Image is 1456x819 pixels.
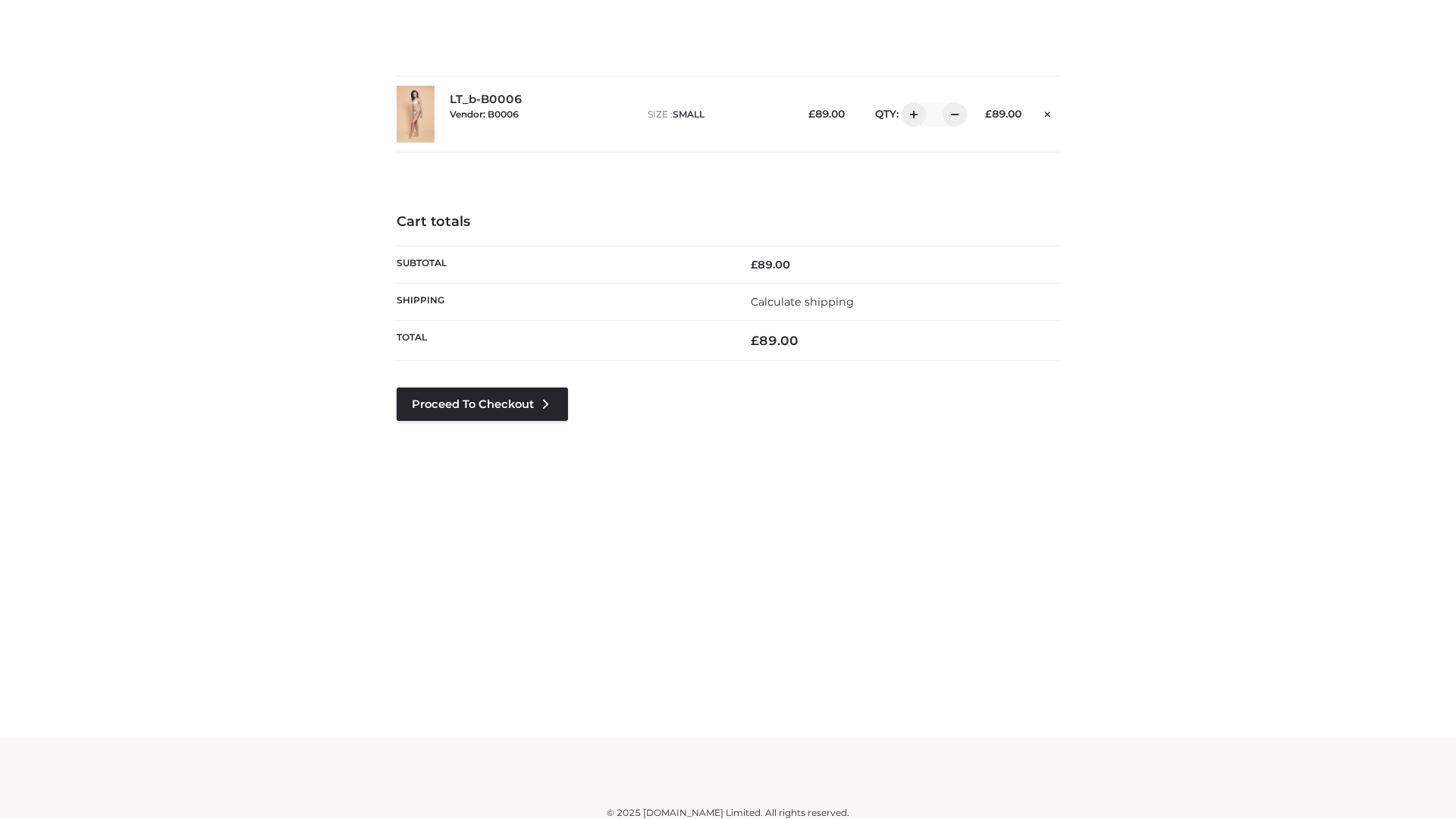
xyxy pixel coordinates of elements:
span: £ [751,333,759,348]
a: Proceed to Checkout [397,388,568,421]
bdi: 89.00 [751,258,790,271]
a: Calculate shipping [751,295,854,309]
h4: Cart totals [397,214,1059,231]
th: Shipping [397,283,728,320]
bdi: 89.00 [808,108,845,120]
th: Subtotal [397,246,728,283]
bdi: 89.00 [985,108,1021,120]
span: £ [808,108,815,120]
span: £ [751,258,758,271]
bdi: 89.00 [751,333,799,348]
a: Remove this item [1037,102,1059,122]
div: QTY: [860,102,962,127]
small: Vendor: B0006 [450,108,519,120]
span: £ [985,108,992,120]
div: LT_b-B0006 [450,93,632,135]
span: SMALL [673,108,704,120]
th: Total [397,321,728,361]
p: size : [648,108,785,121]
